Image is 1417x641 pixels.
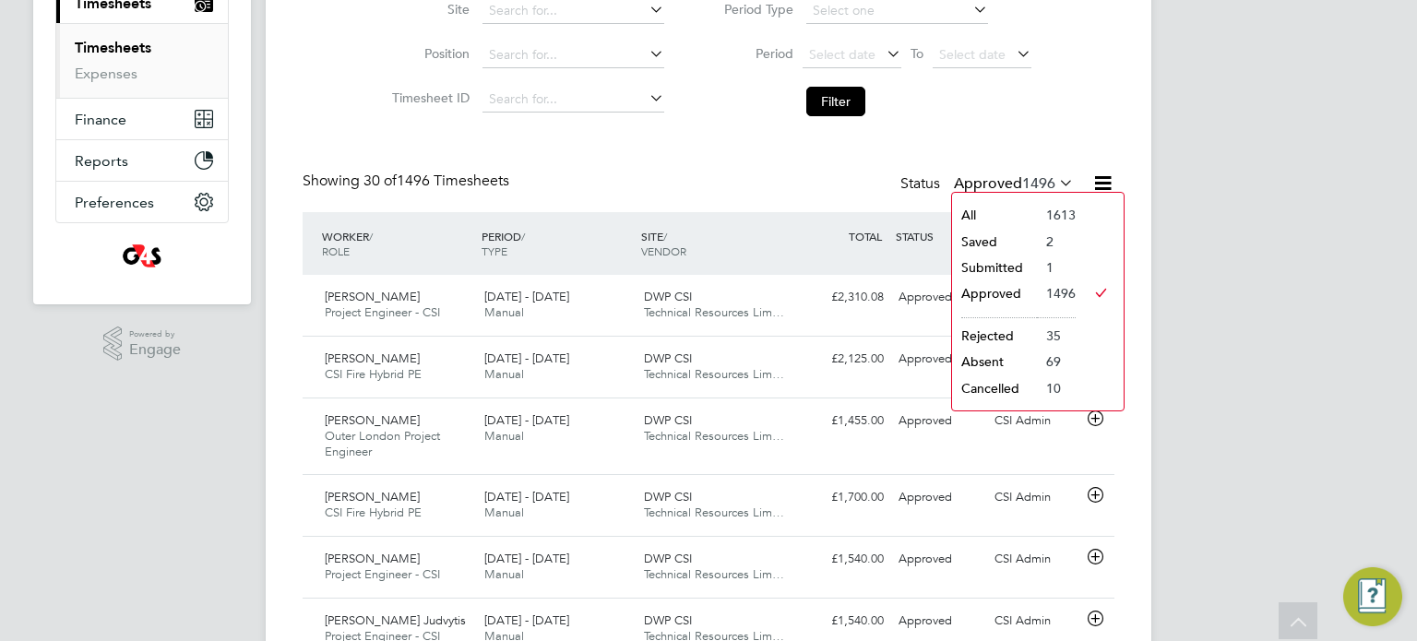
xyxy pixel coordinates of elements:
[129,326,181,342] span: Powered by
[387,45,470,62] label: Position
[644,350,692,366] span: DWP CSI
[644,566,784,582] span: Technical Resources Lim…
[900,172,1078,197] div: Status
[75,194,154,211] span: Preferences
[952,375,1037,401] li: Cancelled
[891,606,987,636] div: Approved
[939,46,1006,63] span: Select date
[849,229,882,243] span: TOTAL
[482,42,664,68] input: Search for...
[75,65,137,82] a: Expenses
[482,87,664,113] input: Search for...
[484,489,569,504] span: [DATE] - [DATE]
[710,45,793,62] label: Period
[795,606,891,636] div: £1,540.00
[954,174,1074,193] label: Approved
[363,172,509,190] span: 1496 Timesheets
[952,229,1037,255] li: Saved
[663,229,667,243] span: /
[477,220,637,267] div: PERIOD
[325,612,466,628] span: [PERSON_NAME] Judvytis
[484,412,569,428] span: [DATE] - [DATE]
[75,39,151,56] a: Timesheets
[322,243,350,258] span: ROLE
[325,428,440,459] span: Outer London Project Engineer
[369,229,373,243] span: /
[1037,202,1076,228] li: 1613
[1343,567,1402,626] button: Engage Resource Center
[644,612,692,628] span: DWP CSI
[484,612,569,628] span: [DATE] - [DATE]
[1037,375,1076,401] li: 10
[644,304,784,320] span: Technical Resources Lim…
[1037,323,1076,349] li: 35
[56,99,228,139] button: Finance
[129,342,181,358] span: Engage
[952,323,1037,349] li: Rejected
[637,220,796,267] div: SITE
[644,489,692,504] span: DWP CSI
[641,243,686,258] span: VENDOR
[484,366,524,382] span: Manual
[644,289,692,304] span: DWP CSI
[987,482,1083,513] div: CSI Admin
[55,242,229,271] a: Go to home page
[363,172,397,190] span: 30 of
[1022,174,1055,193] span: 1496
[325,289,420,304] span: [PERSON_NAME]
[303,172,513,191] div: Showing
[484,289,569,304] span: [DATE] - [DATE]
[952,202,1037,228] li: All
[891,344,987,374] div: Approved
[1037,255,1076,280] li: 1
[806,87,865,116] button: Filter
[484,428,524,444] span: Manual
[56,23,228,98] div: Timesheets
[325,366,422,382] span: CSI Fire Hybrid PE
[387,89,470,106] label: Timesheet ID
[1037,229,1076,255] li: 2
[387,1,470,18] label: Site
[325,350,420,366] span: [PERSON_NAME]
[952,280,1037,306] li: Approved
[325,566,440,582] span: Project Engineer - CSI
[325,489,420,504] span: [PERSON_NAME]
[75,152,128,170] span: Reports
[75,111,126,128] span: Finance
[987,606,1083,636] div: CSI Admin
[795,406,891,436] div: £1,455.00
[1037,280,1076,306] li: 1496
[809,46,875,63] span: Select date
[891,544,987,575] div: Approved
[325,412,420,428] span: [PERSON_NAME]
[952,349,1037,374] li: Absent
[484,551,569,566] span: [DATE] - [DATE]
[103,326,182,362] a: Powered byEngage
[325,504,422,520] span: CSI Fire Hybrid PE
[484,350,569,366] span: [DATE] - [DATE]
[952,255,1037,280] li: Submitted
[482,243,507,258] span: TYPE
[119,242,166,271] img: g4sssuk-logo-retina.png
[644,412,692,428] span: DWP CSI
[795,282,891,313] div: £2,310.08
[644,504,784,520] span: Technical Resources Lim…
[484,304,524,320] span: Manual
[710,1,793,18] label: Period Type
[56,182,228,222] button: Preferences
[795,482,891,513] div: £1,700.00
[325,551,420,566] span: [PERSON_NAME]
[987,406,1083,436] div: CSI Admin
[644,551,692,566] span: DWP CSI
[891,282,987,313] div: Approved
[644,428,784,444] span: Technical Resources Lim…
[56,140,228,181] button: Reports
[795,544,891,575] div: £1,540.00
[987,544,1083,575] div: CSI Admin
[484,566,524,582] span: Manual
[317,220,477,267] div: WORKER
[325,304,440,320] span: Project Engineer - CSI
[795,344,891,374] div: £2,125.00
[891,406,987,436] div: Approved
[484,504,524,520] span: Manual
